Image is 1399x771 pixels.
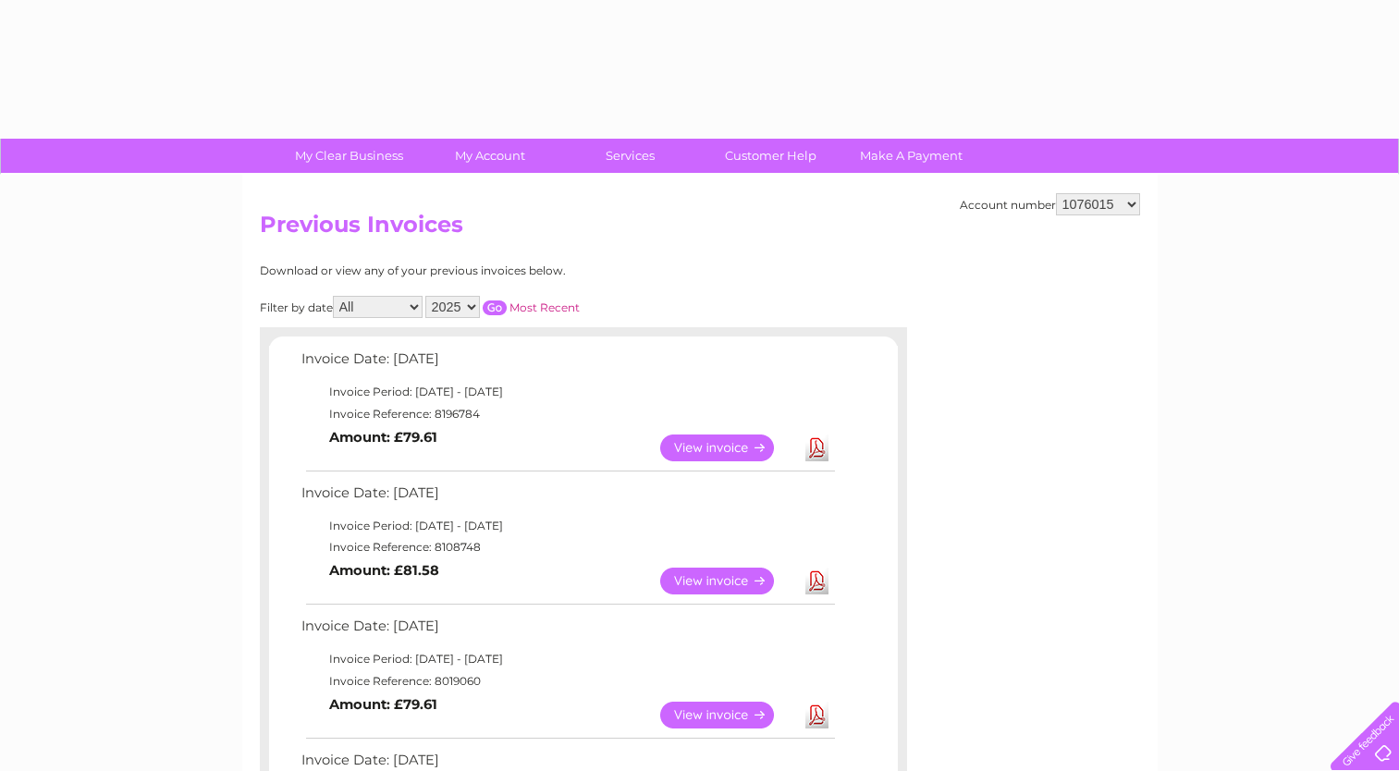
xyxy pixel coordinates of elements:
[554,139,706,173] a: Services
[273,139,425,173] a: My Clear Business
[260,264,745,277] div: Download or view any of your previous invoices below.
[660,568,796,594] a: View
[509,300,580,314] a: Most Recent
[805,434,828,461] a: Download
[329,696,437,713] b: Amount: £79.61
[297,347,838,381] td: Invoice Date: [DATE]
[297,648,838,670] td: Invoice Period: [DATE] - [DATE]
[297,614,838,648] td: Invoice Date: [DATE]
[660,702,796,728] a: View
[260,296,745,318] div: Filter by date
[297,515,838,537] td: Invoice Period: [DATE] - [DATE]
[297,481,838,515] td: Invoice Date: [DATE]
[413,139,566,173] a: My Account
[660,434,796,461] a: View
[805,568,828,594] a: Download
[297,403,838,425] td: Invoice Reference: 8196784
[960,193,1140,215] div: Account number
[329,562,439,579] b: Amount: £81.58
[297,381,838,403] td: Invoice Period: [DATE] - [DATE]
[297,670,838,692] td: Invoice Reference: 8019060
[297,536,838,558] td: Invoice Reference: 8108748
[835,139,988,173] a: Make A Payment
[694,139,847,173] a: Customer Help
[805,702,828,728] a: Download
[260,212,1140,247] h2: Previous Invoices
[329,429,437,446] b: Amount: £79.61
